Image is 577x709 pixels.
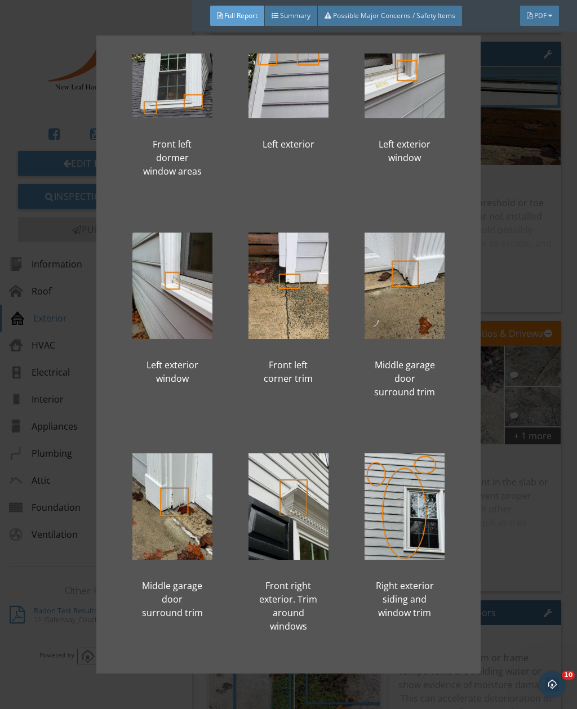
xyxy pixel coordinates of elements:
div: Middle garage door surround trim [365,354,445,403]
span: PDF [534,11,547,20]
div: Front left dormer window areas [132,133,212,182]
div: Right exterior siding and window trim [365,574,445,624]
span: Full Report [224,11,258,20]
div: Front right exterior. Trim around windows [248,574,329,637]
div: Middle garage door surround trim [132,574,212,624]
span: Summary [280,11,310,20]
span: 10 [562,671,575,680]
iframe: Intercom live chat [539,671,566,698]
div: Left exterior window [132,354,212,390]
div: Left exterior [248,133,329,155]
div: Front left corner trim [248,354,329,390]
div: Left exterior window [365,133,445,169]
span: Possible Major Concerns / Safety Items [333,11,455,20]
